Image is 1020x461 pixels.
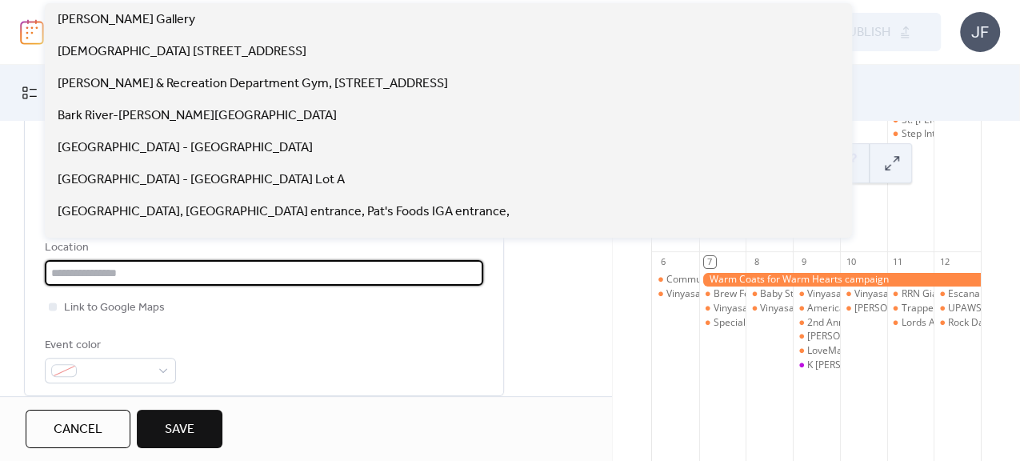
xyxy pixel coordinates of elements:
span: [GEOGRAPHIC_DATA] - [GEOGRAPHIC_DATA] Lot A [58,170,345,190]
div: LoveMarq Music Session [807,344,918,358]
span: [DEMOGRAPHIC_DATA] [STREET_ADDRESS] [58,42,306,62]
div: Event color [45,336,173,355]
div: Florence Homecoming Picnic Fundraiser [840,302,887,315]
div: JF [960,12,1000,52]
div: Rock Dance-Rock Senior Center [934,316,981,330]
div: 8 [750,256,762,268]
span: [GEOGRAPHIC_DATA] - [GEOGRAPHIC_DATA] [58,138,313,158]
div: Community Flu/COVID Vaccine Clinics [666,273,833,287]
div: Vinyasa Flow Yoga Class with Instructor Sara Wheeler of Welcome Home Yoga [793,287,840,301]
div: Vinyasa Flow Yoga Class with Instructor Sara Wheeler of Welcome Home Yoga [840,287,887,301]
span: Cancel [54,420,102,439]
button: Cancel [26,410,130,448]
div: RRN Giant Garage Sale [887,287,934,301]
button: Save [137,410,222,448]
span: [GEOGRAPHIC_DATA], [GEOGRAPHIC_DATA] entrance, Pat's Foods IGA entrance, [58,202,510,222]
div: American Dreams, an exhibition in the Besse Gallery [793,302,840,315]
div: Warm Coats for Warm Hearts campaign [699,273,981,287]
a: My Events [10,71,115,114]
img: logo [20,19,44,45]
div: 11 [892,256,904,268]
div: 10 [845,256,857,268]
div: 7 [704,256,716,268]
div: Vinyasa Flow Yoga Class with Instructor Sara Wheeler of Welcome Home Yoga [652,287,699,301]
div: Trappers Education Field Day [887,302,934,315]
div: UPAWS 50th Anniversary Open House [934,302,981,315]
div: 2nd Annual Mind over Miles 5K [807,316,945,330]
span: [PERSON_NAME] & Recreation Department Gym, [STREET_ADDRESS] [58,74,448,94]
span: Save [165,420,194,439]
div: Step Into the Woods at NMU! [887,127,934,141]
div: Lords Acre Auction [901,316,985,330]
div: Baby Storytime [746,287,793,301]
div: Brew Feast [699,287,746,301]
div: LoveMarq Music Session [793,344,840,358]
div: Vinyasa Flow Yoga Class with Instructor Sara Wheeler of Welcome Home Yoga [746,302,793,315]
div: 12 [938,256,950,268]
div: Location [45,239,480,258]
div: Special Author Talk-Judge Steve Parks [699,316,746,330]
span: [PERSON_NAME] Gallery [58,10,195,30]
div: Baby Storytime [760,287,828,301]
div: 6 [657,256,669,268]
div: Brew Feast [714,287,763,301]
div: Special Author Talk-Judge [PERSON_NAME] [714,316,905,330]
div: Vinyasa Flow Yoga Class with Instructor Sara Wheeler of Welcome Home Yoga [699,302,746,315]
span: Bark River-[PERSON_NAME][GEOGRAPHIC_DATA] [58,106,337,126]
div: 9 [798,256,810,268]
span: [GEOGRAPHIC_DATA]-[GEOGRAPHIC_DATA] [58,235,308,254]
div: 2nd Annual Mind over Miles 5K [793,316,840,330]
div: Lords Acre Auction [887,316,934,330]
div: Woods & Water Annual Chamber Dinner [793,330,840,343]
span: Link to Google Maps [64,299,165,318]
div: Community Flu/COVID Vaccine Clinics [652,273,699,287]
div: RRN Giant Garage Sale [901,287,1003,301]
div: Escanaba Elks Brunch [934,287,981,301]
div: K Jay the Comedian at Island Resort and Casino Club 41 [793,359,840,372]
